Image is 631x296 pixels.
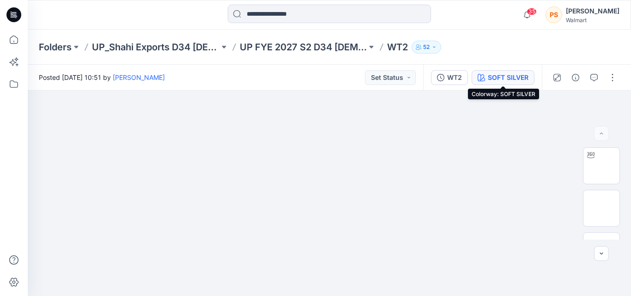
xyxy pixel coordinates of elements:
[431,70,468,85] button: WT2
[488,72,528,83] div: SOFT SILVER
[39,72,165,82] span: Posted [DATE] 10:51 by
[240,41,367,54] a: UP FYE 2027 S2 D34 [DEMOGRAPHIC_DATA] Woven Tops
[566,6,619,17] div: [PERSON_NAME]
[527,8,537,15] span: 35
[387,41,408,54] p: WT2
[113,73,165,81] a: [PERSON_NAME]
[39,41,72,54] a: Folders
[92,41,219,54] a: UP_Shahi Exports D34 [DEMOGRAPHIC_DATA] Tops
[546,6,562,23] div: PS
[447,72,462,83] div: WT2
[423,42,430,52] p: 52
[568,70,583,85] button: Details
[472,70,534,85] button: SOFT SILVER
[566,17,619,24] div: Walmart
[412,41,441,54] button: 52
